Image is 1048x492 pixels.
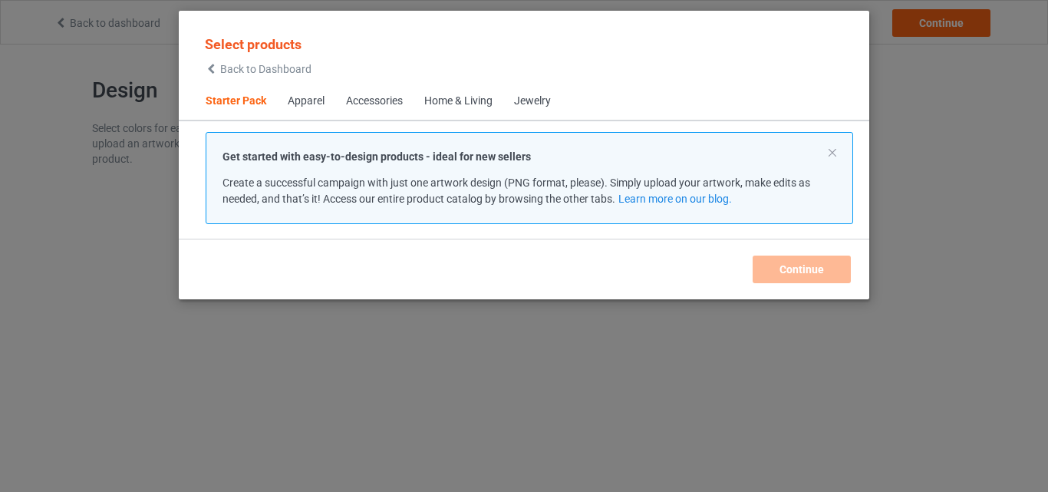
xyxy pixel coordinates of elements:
span: Back to Dashboard [220,63,311,75]
strong: Get started with easy-to-design products - ideal for new sellers [222,150,531,163]
span: Starter Pack [195,83,277,120]
span: Select products [205,36,302,52]
a: Learn more on our blog. [618,193,732,205]
div: Jewelry [514,94,551,109]
div: Home & Living [424,94,493,109]
div: Apparel [288,94,325,109]
div: Accessories [346,94,403,109]
span: Create a successful campaign with just one artwork design (PNG format, please). Simply upload you... [222,177,810,205]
